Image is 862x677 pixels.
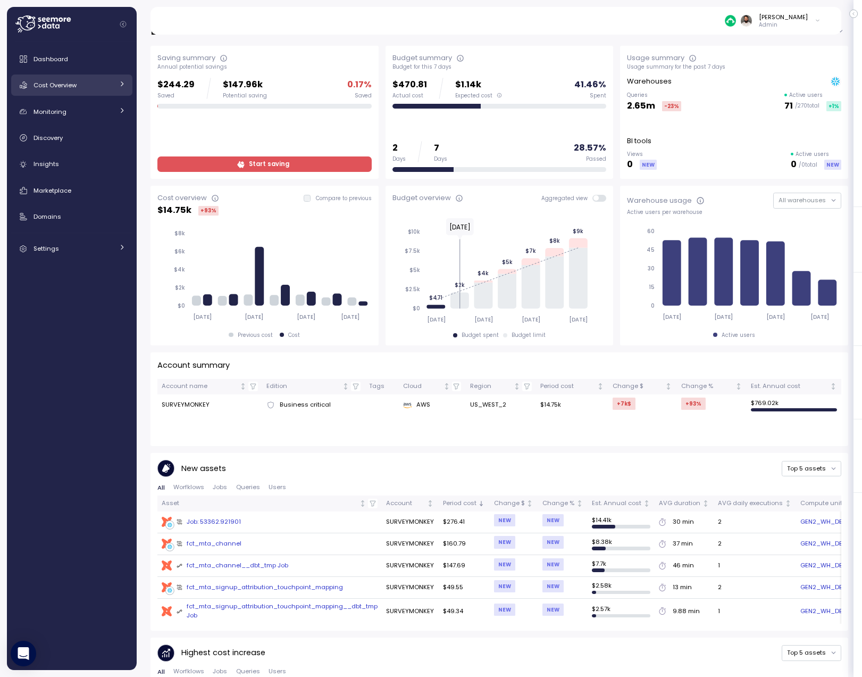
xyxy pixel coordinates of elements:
[157,379,262,394] th: Account nameNot sorted
[536,379,608,394] th: Period costNot sorted
[525,247,536,254] tspan: $7k
[392,155,406,163] div: Days
[412,305,420,312] tspan: $0
[198,206,219,216] div: +93 %
[443,499,476,508] div: Period cost
[718,499,783,508] div: AVG daily executions
[34,134,63,142] span: Discovery
[795,102,819,110] p: / 270 total
[665,383,672,390] div: Not sorted
[627,99,655,113] p: 2.65m
[759,13,808,21] div: [PERSON_NAME]
[429,294,442,301] tspan: $471
[405,286,420,293] tspan: $2.5k
[608,379,677,394] th: Change $Not sorted
[382,496,438,511] th: AccountNot sorted
[714,599,796,624] td: 1
[512,332,546,339] div: Budget limit
[455,282,465,288] tspan: $2k
[382,577,438,599] td: SURVEYMONKEY
[399,379,465,394] th: CloudNot sorted
[178,302,185,309] tspan: $0
[588,599,655,624] td: $ 2.57k
[542,558,564,571] div: NEW
[747,394,841,416] td: $ 769.02k
[162,602,378,621] a: fct_mta_signup_attribution_touchpoint_mapping__dbt_tmp Job
[588,533,655,555] td: $ 8.38k
[627,195,692,206] div: Warehouse usage
[767,313,785,320] tspan: [DATE]
[11,206,132,227] a: Domains
[355,92,372,100] div: Saved
[538,496,588,511] th: Change %Not sorted
[574,78,606,92] p: 41.46 %
[751,382,828,391] div: Est. Annual cost
[213,484,227,490] span: Jobs
[714,496,796,511] th: AVG daily executionsNot sorted
[162,582,378,593] a: fct_mta_signup_attribution_touchpoint_mapping
[438,555,489,577] td: $147.69
[162,539,378,549] a: fct_mta_channel
[347,78,372,92] p: 0.17 %
[597,383,604,390] div: Not sorted
[478,270,489,277] tspan: $4k
[392,78,427,92] p: $470.81
[613,398,635,410] div: +7k $
[157,496,382,511] th: AssetNot sorted
[392,63,607,71] div: Budget for this 7 days
[238,332,273,339] div: Previous cost
[157,203,191,218] p: $ 14.75k
[157,92,195,100] div: Saved
[643,500,650,507] div: Not sorted
[449,222,470,232] text: [DATE]
[443,383,450,390] div: Not sorted
[177,517,241,527] div: Job: 53362.921901
[177,583,344,592] div: fct_mta_signup_attribution_touchpoint_mapping
[157,53,215,63] div: Saving summary
[648,265,655,272] tspan: 30
[549,237,560,244] tspan: $8k
[369,382,395,391] div: Tags
[236,484,260,490] span: Queries
[426,317,445,324] tspan: [DATE]
[34,186,71,195] span: Marketplace
[573,227,584,234] tspan: $9k
[800,561,847,571] a: GEN2_WH_DEV
[157,78,195,92] p: $244.29
[266,382,340,391] div: Edition
[34,160,59,168] span: Insights
[542,514,564,526] div: NEW
[489,496,538,511] th: Change $Not sorted
[438,577,489,599] td: $49.55
[673,539,693,549] div: 37 min
[542,499,574,508] div: Change %
[157,193,207,203] div: Cost overview
[494,604,515,616] div: NEW
[434,155,447,163] div: Days
[541,195,593,202] span: Aggregated view
[426,500,434,507] div: Not sorted
[382,511,438,533] td: SURVEYMONKEY
[438,511,489,533] td: $276.41
[341,313,360,320] tspan: [DATE]
[800,517,847,527] a: GEN2_WH_DEV
[651,302,655,309] tspan: 0
[297,313,315,320] tspan: [DATE]
[174,230,185,237] tspan: $8k
[407,228,420,235] tspan: $10k
[392,141,406,155] p: 2
[647,228,655,235] tspan: 60
[663,313,681,320] tspan: [DATE]
[540,382,595,391] div: Period cost
[157,63,372,71] div: Annual potential savings
[494,536,515,548] div: NEW
[681,398,706,410] div: +93 %
[824,160,841,170] div: NEW
[175,284,185,291] tspan: $2k
[386,499,425,508] div: Account
[811,313,830,320] tspan: [DATE]
[800,583,847,592] a: GEN2_WH_DEV
[11,641,36,666] div: Open Intercom Messenger
[34,81,77,89] span: Cost Overview
[574,141,606,155] p: 28.57 %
